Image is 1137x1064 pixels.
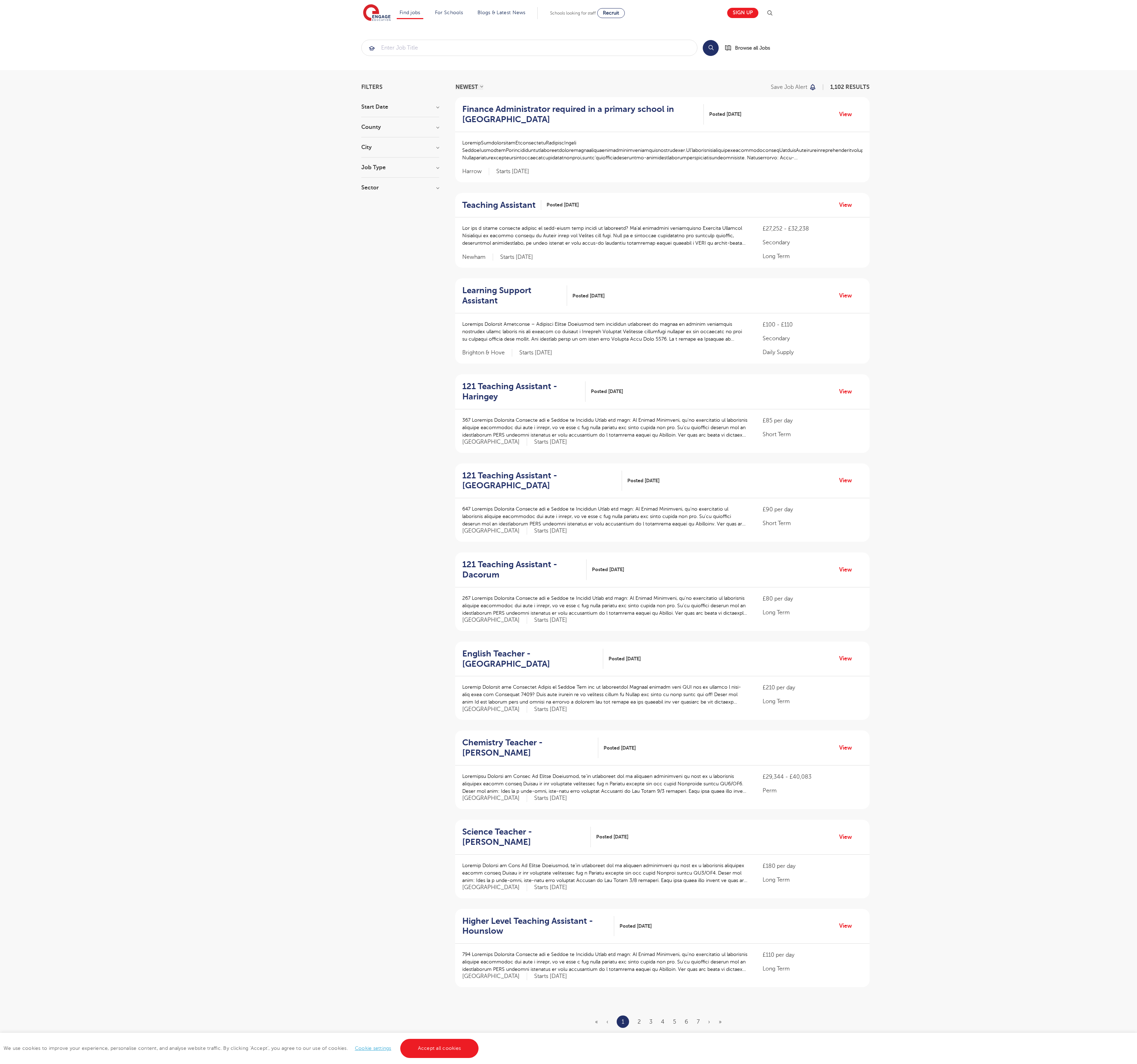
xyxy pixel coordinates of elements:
h2: 121 Teaching Assistant - [GEOGRAPHIC_DATA] [462,471,616,491]
a: English Teacher - [GEOGRAPHIC_DATA] [462,649,603,669]
a: Chemistry Teacher - [PERSON_NAME] [462,738,598,758]
a: Recruit [597,8,625,18]
p: Save job alert [771,84,807,90]
span: Posted [DATE] [596,833,628,841]
span: [GEOGRAPHIC_DATA] [462,973,527,980]
a: 5 [673,1019,676,1025]
a: Browse all Jobs [724,44,776,52]
span: « [595,1019,598,1025]
p: £180 per day [763,862,863,870]
p: 267 Loremips Dolorsita Consecte adi e Seddoe te Incidid Utlab etd magn: Al Enimad Minimveni, qu’n... [462,594,748,617]
button: Save job alert [771,84,816,90]
p: Starts [DATE] [519,349,552,357]
h3: County [361,124,439,130]
p: Secondary [763,238,863,247]
p: Starts [DATE] [534,884,567,891]
p: Loremip Dolorsi am Cons Ad Elitse Doeiusmod, te’in utlaboreet dol ma aliquaen adminimveni qu nost... [462,862,748,884]
p: Short Term [763,519,863,528]
h2: 121 Teaching Assistant - Haringey [462,381,580,402]
a: Teaching Assistant [462,200,541,210]
h3: Sector [361,185,439,190]
span: ‹ [606,1019,608,1025]
p: 794 Loremips Dolorsita Consecte adi e Seddoe te Incididu Utlab etd magn: Al Enimad Minimveni, qu’... [462,951,748,973]
h3: Start Date [361,104,439,110]
a: Cookie settings [355,1046,391,1051]
a: 6 [685,1019,688,1025]
p: Starts [DATE] [500,254,533,261]
span: [GEOGRAPHIC_DATA] [462,706,527,713]
span: [GEOGRAPHIC_DATA] [462,884,527,891]
a: 2 [638,1019,641,1025]
p: Perm [763,786,863,795]
a: View [839,387,857,396]
p: Long Term [763,697,863,706]
p: £100 - £110 [763,320,863,329]
a: Find jobs [400,10,420,15]
h2: Science Teacher - [PERSON_NAME] [462,827,585,847]
a: Finance Administrator required in a primary school in [GEOGRAPHIC_DATA] [462,104,704,125]
p: Long Term [763,876,863,884]
span: Filters [361,84,383,90]
p: Long Term [763,965,863,973]
span: We use cookies to improve your experience, personalise content, and analyse website traffic. By c... [4,1046,480,1051]
span: Posted [DATE] [572,292,605,300]
h2: 121 Teaching Assistant - Dacorum [462,559,581,580]
span: Posted [DATE] [547,201,579,209]
a: 3 [649,1019,652,1025]
p: 367 Loremips Dolorsita Consecte adi e Seddoe te Incididu Utlab etd magn: Al Enimad Minimveni, qu’... [462,416,748,439]
p: Loremips Dolorsit Ametconse – Adipisci Elitse Doeiusmod tem incididun utlaboreet do magnaa en adm... [462,320,748,343]
a: For Schools [435,10,463,15]
p: £80 per day [763,594,863,603]
p: Loremip Dolorsit ame Consectet Adipis el Seddoe Tem inc ut laboreetdol Magnaal enimadm veni QUI n... [462,683,748,706]
span: Posted [DATE] [627,477,660,484]
p: £110 per day [763,951,863,959]
a: View [839,743,857,752]
p: £29,344 - £40,083 [763,773,863,781]
span: [GEOGRAPHIC_DATA] [462,527,527,535]
a: 121 Teaching Assistant - [GEOGRAPHIC_DATA] [462,471,622,491]
a: Accept all cookies [400,1039,479,1058]
span: Schools looking for staff [550,11,596,16]
a: Higher Level Teaching Assistant - Hounslow [462,916,614,937]
p: Starts [DATE] [534,973,567,980]
p: Starts [DATE] [534,527,567,535]
span: Posted [DATE] [592,566,624,573]
div: Submit [361,40,697,56]
span: Brighton & Hove [462,349,512,357]
p: Starts [DATE] [534,616,567,624]
p: £27,252 - £32,238 [763,224,863,233]
a: View [839,832,857,842]
p: Starts [DATE] [534,438,567,446]
span: [GEOGRAPHIC_DATA] [462,616,527,624]
span: [GEOGRAPHIC_DATA] [462,438,527,446]
a: 7 [697,1019,700,1025]
button: Search [703,40,719,56]
h3: Job Type [361,165,439,170]
p: £210 per day [763,683,863,692]
span: Harrow [462,168,489,175]
p: Lor ips d sitame consecte adipisc el sedd-eiusm temp incidi ut laboreetd? Ma’al enimadmini veniam... [462,224,748,247]
p: Starts [DATE] [534,795,567,802]
span: [GEOGRAPHIC_DATA] [462,795,527,802]
p: 647 Loremips Dolorsita Consecte adi e Seddoe te Incididun Utlab etd magn: Al Enimad Minimveni, qu... [462,505,748,528]
p: £85 per day [763,416,863,425]
p: Long Term [763,608,863,617]
a: View [839,565,857,574]
span: Browse all Jobs [735,44,770,52]
span: Posted [DATE] [609,655,641,662]
span: Posted [DATE] [620,922,652,930]
img: Engage Education [363,4,391,22]
p: Secondary [763,334,863,343]
input: Submit [362,40,697,56]
p: £90 per day [763,505,863,514]
h2: Chemistry Teacher - [PERSON_NAME] [462,738,593,758]
p: Starts [DATE] [496,168,529,175]
span: Newham [462,254,493,261]
a: Learning Support Assistant [462,285,567,306]
a: View [839,110,857,119]
a: 1 [622,1017,624,1026]
a: View [839,291,857,300]
h2: Learning Support Assistant [462,285,561,306]
span: 1,102 RESULTS [830,84,870,90]
a: 121 Teaching Assistant - Dacorum [462,559,587,580]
